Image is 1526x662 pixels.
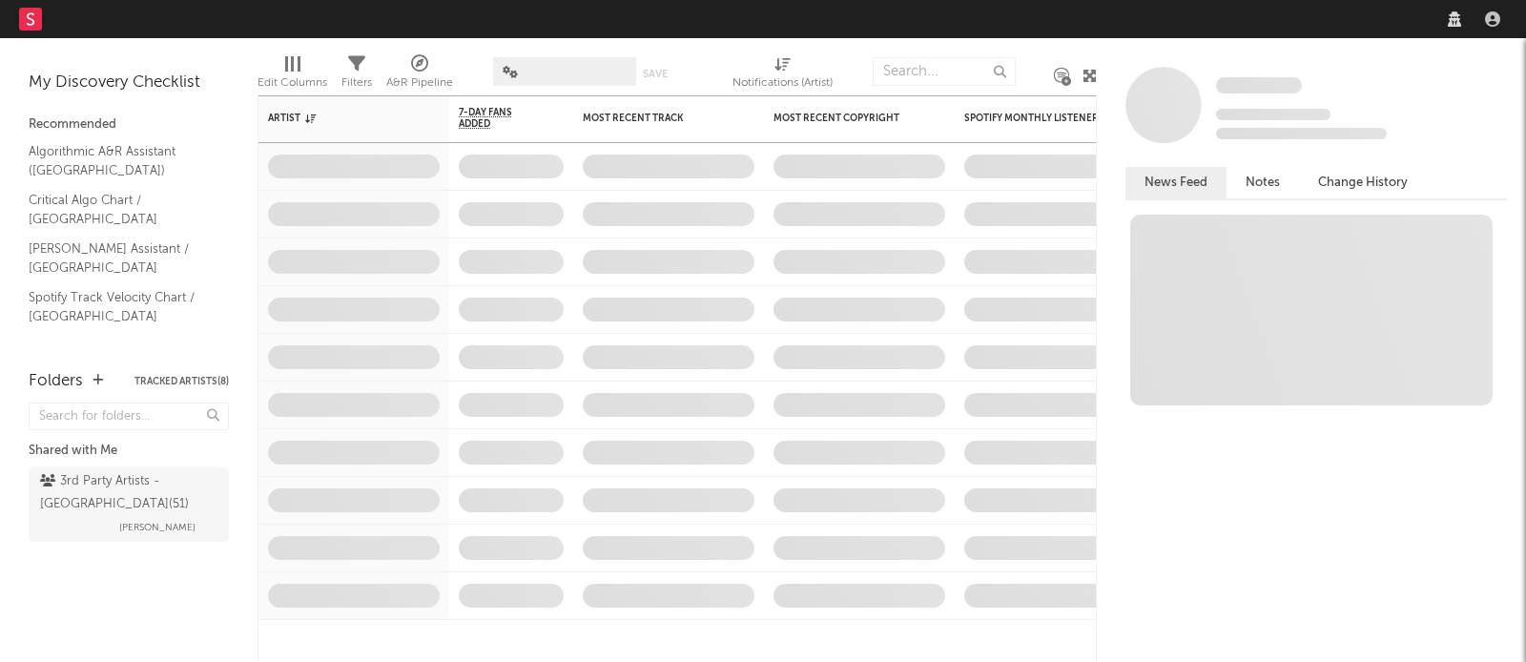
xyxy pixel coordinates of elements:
[459,107,535,130] span: 7-Day Fans Added
[1299,167,1427,198] button: Change History
[1227,167,1299,198] button: Notes
[1216,77,1302,93] span: Some Artist
[29,141,210,180] a: Algorithmic A&R Assistant ([GEOGRAPHIC_DATA])
[29,190,210,229] a: Critical Algo Chart / [GEOGRAPHIC_DATA]
[735,109,754,128] button: Filter by Most Recent Track
[1216,128,1387,139] span: 0 fans last week
[29,440,229,463] div: Shared with Me
[421,109,440,128] button: Filter by Artist
[29,114,229,136] div: Recommended
[29,238,210,278] a: [PERSON_NAME] Assistant / [GEOGRAPHIC_DATA]
[1216,109,1330,120] span: Tracking Since: [DATE]
[545,109,564,128] button: Filter by 7-Day Fans Added
[732,72,833,94] div: Notifications (Artist)
[773,113,917,124] div: Most Recent Copyright
[29,72,229,94] div: My Discovery Checklist
[873,57,1016,86] input: Search...
[926,109,945,128] button: Filter by Most Recent Copyright
[386,48,453,103] div: A&R Pipeline
[341,72,372,94] div: Filters
[583,113,726,124] div: Most Recent Track
[29,467,229,542] a: 3rd Party Artists - [GEOGRAPHIC_DATA](51)[PERSON_NAME]
[258,72,327,94] div: Edit Columns
[268,113,411,124] div: Artist
[643,69,668,79] button: Save
[964,113,1107,124] div: Spotify Monthly Listeners
[29,287,210,326] a: Spotify Track Velocity Chart / [GEOGRAPHIC_DATA]
[1216,76,1302,95] a: Some Artist
[258,48,327,103] div: Edit Columns
[29,370,83,393] div: Folders
[119,516,196,539] span: [PERSON_NAME]
[29,403,229,430] input: Search for folders...
[732,48,833,103] div: Notifications (Artist)
[386,72,453,94] div: A&R Pipeline
[134,377,229,386] button: Tracked Artists(8)
[341,48,372,103] div: Filters
[40,470,213,516] div: 3rd Party Artists - [GEOGRAPHIC_DATA] ( 51 )
[1125,167,1227,198] button: News Feed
